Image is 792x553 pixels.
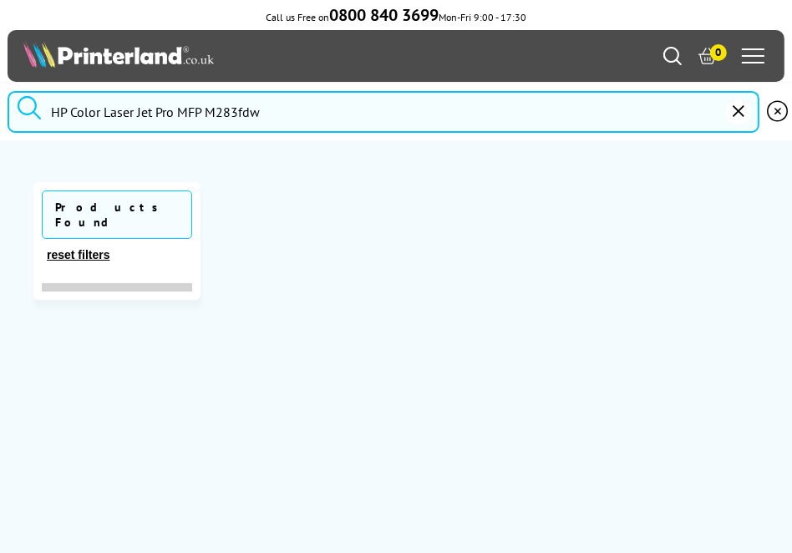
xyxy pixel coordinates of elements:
a: Printerland Logo [23,41,396,71]
a: Search [663,47,682,65]
div: Products Found [55,200,183,230]
b: 0800 840 3699 [329,4,439,26]
input: Search product or bra [8,91,759,133]
a: 0 [698,47,717,65]
a: 0800 840 3699 [329,11,439,23]
span: 0 [710,44,727,61]
button: reset filters [42,247,114,262]
img: Printerland Logo [23,41,213,68]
